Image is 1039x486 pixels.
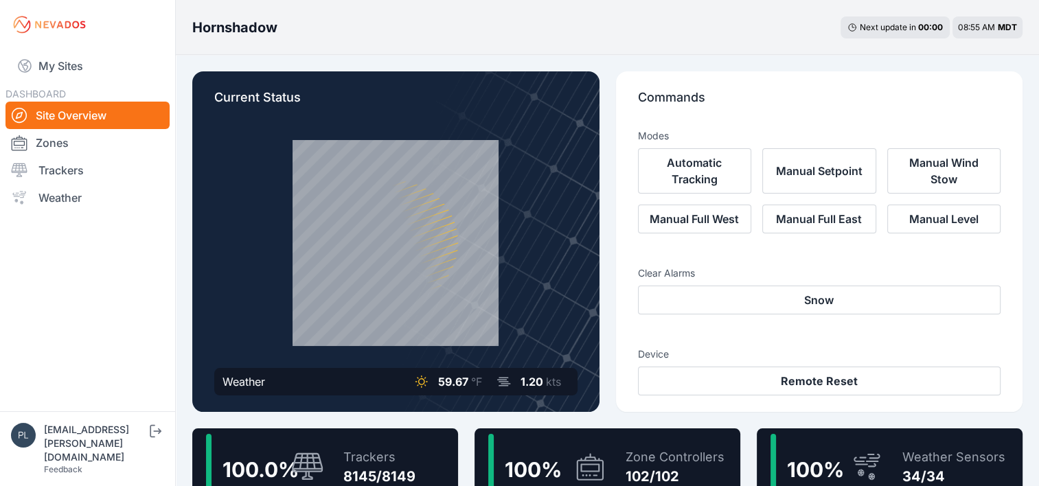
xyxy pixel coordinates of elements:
[638,205,752,233] button: Manual Full West
[214,88,578,118] p: Current Status
[902,467,1005,486] div: 34/34
[638,347,1001,361] h3: Device
[638,286,1001,314] button: Snow
[192,18,277,37] h3: Hornshadow
[887,148,1001,194] button: Manual Wind Stow
[438,375,468,389] span: 59.67
[5,102,170,129] a: Site Overview
[998,22,1017,32] span: MDT
[222,457,299,482] span: 100.0 %
[958,22,995,32] span: 08:55 AM
[471,375,482,389] span: °F
[887,205,1001,233] button: Manual Level
[521,375,543,389] span: 1.20
[918,22,943,33] div: 00 : 00
[626,448,724,467] div: Zone Controllers
[343,448,415,467] div: Trackers
[5,184,170,211] a: Weather
[638,129,669,143] h3: Modes
[11,423,36,448] img: plsmith@sundt.com
[11,14,88,36] img: Nevados
[638,88,1001,118] p: Commands
[638,367,1001,395] button: Remote Reset
[44,423,147,464] div: [EMAIL_ADDRESS][PERSON_NAME][DOMAIN_NAME]
[192,10,277,45] nav: Breadcrumb
[762,205,876,233] button: Manual Full East
[505,457,562,482] span: 100 %
[343,467,415,486] div: 8145/8149
[5,129,170,157] a: Zones
[222,373,265,390] div: Weather
[5,157,170,184] a: Trackers
[638,266,1001,280] h3: Clear Alarms
[546,375,561,389] span: kts
[638,148,752,194] button: Automatic Tracking
[5,88,66,100] span: DASHBOARD
[902,448,1005,467] div: Weather Sensors
[860,22,916,32] span: Next update in
[787,457,844,482] span: 100 %
[5,49,170,82] a: My Sites
[626,467,724,486] div: 102/102
[44,464,82,474] a: Feedback
[762,148,876,194] button: Manual Setpoint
